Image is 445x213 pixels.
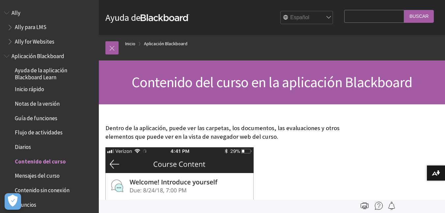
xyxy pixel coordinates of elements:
[105,124,341,141] p: Dentro de la aplicación, puede ver las carpetas, los documentos, las evaluaciones y otros element...
[375,202,383,210] img: More help
[15,36,54,45] span: Ally for Websites
[12,51,64,59] span: Aplicación Blackboard
[15,170,60,179] span: Mensajes del curso
[15,141,31,150] span: Diarios
[388,202,396,210] img: Follow this page
[125,40,135,48] a: Inicio
[15,199,36,208] span: Anuncios
[105,12,189,23] a: Ayuda deBlackboard
[15,185,70,194] span: Contenido sin conexión
[5,193,21,210] button: Abrir preferencias
[15,22,46,31] span: Ally para LMS
[12,7,20,16] span: Ally
[15,65,94,81] span: Ayuda de la aplicación Blackboard Learn
[15,156,66,165] span: Contenido del curso
[144,40,187,48] a: Aplicación Blackboard
[404,10,434,23] input: Buscar
[361,202,369,210] img: Print
[281,11,333,24] select: Site Language Selector
[15,84,44,93] span: Inicio rápido
[15,113,57,122] span: Guía de funciones
[132,73,412,91] span: Contenido del curso en la aplicación Blackboard
[15,98,60,107] span: Notas de la versión
[141,14,189,21] strong: Blackboard
[4,7,95,47] nav: Book outline for Anthology Ally Help
[15,127,63,136] span: Flujo de actividades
